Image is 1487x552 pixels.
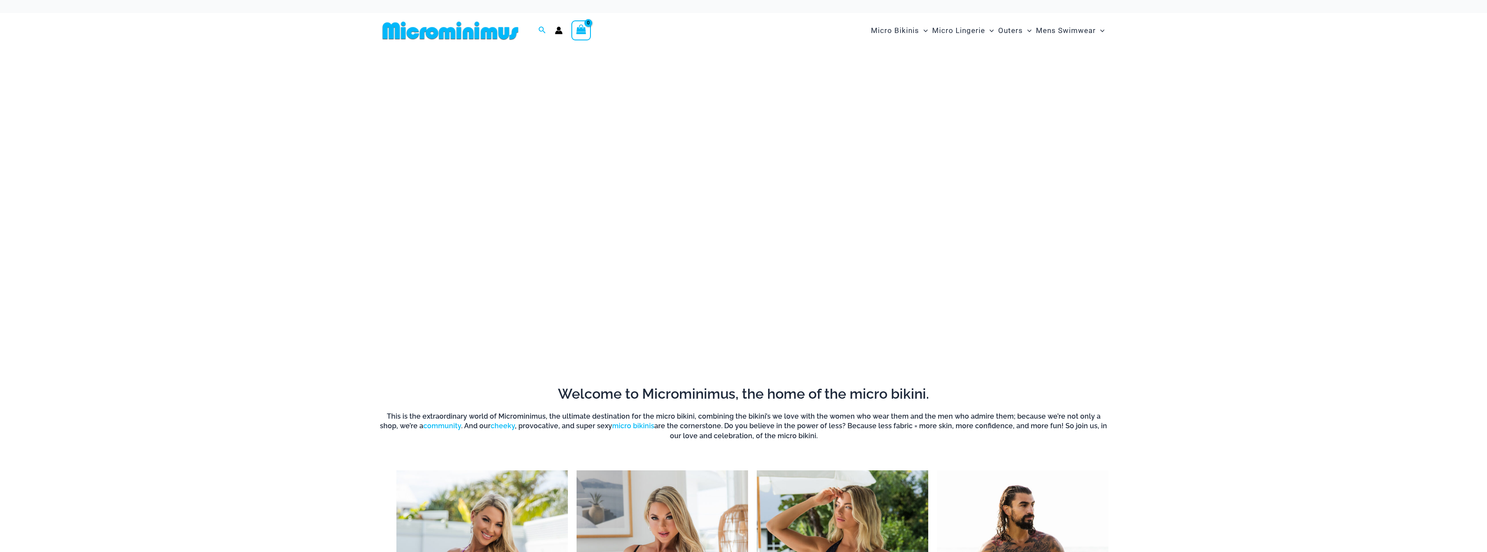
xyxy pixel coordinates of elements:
span: Menu Toggle [919,20,928,42]
span: Micro Bikinis [871,20,919,42]
a: cheeky [491,422,515,430]
span: Menu Toggle [1023,20,1032,42]
span: Mens Swimwear [1036,20,1096,42]
a: Mens SwimwearMenu ToggleMenu Toggle [1034,17,1107,44]
nav: Site Navigation [867,16,1108,45]
span: Outers [998,20,1023,42]
img: MM SHOP LOGO FLAT [379,21,522,40]
span: Menu Toggle [985,20,994,42]
a: community [423,422,461,430]
a: Micro LingerieMenu ToggleMenu Toggle [930,17,996,44]
a: OutersMenu ToggleMenu Toggle [996,17,1034,44]
h6: This is the extraordinary world of Microminimus, the ultimate destination for the micro bikini, c... [379,412,1108,441]
a: Search icon link [538,25,546,36]
a: View Shopping Cart, empty [571,20,591,40]
a: micro bikinis [612,422,654,430]
h2: Welcome to Microminimus, the home of the micro bikini. [379,385,1108,403]
span: Menu Toggle [1096,20,1105,42]
span: Micro Lingerie [932,20,985,42]
a: Micro BikinisMenu ToggleMenu Toggle [869,17,930,44]
a: Account icon link [555,26,563,34]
